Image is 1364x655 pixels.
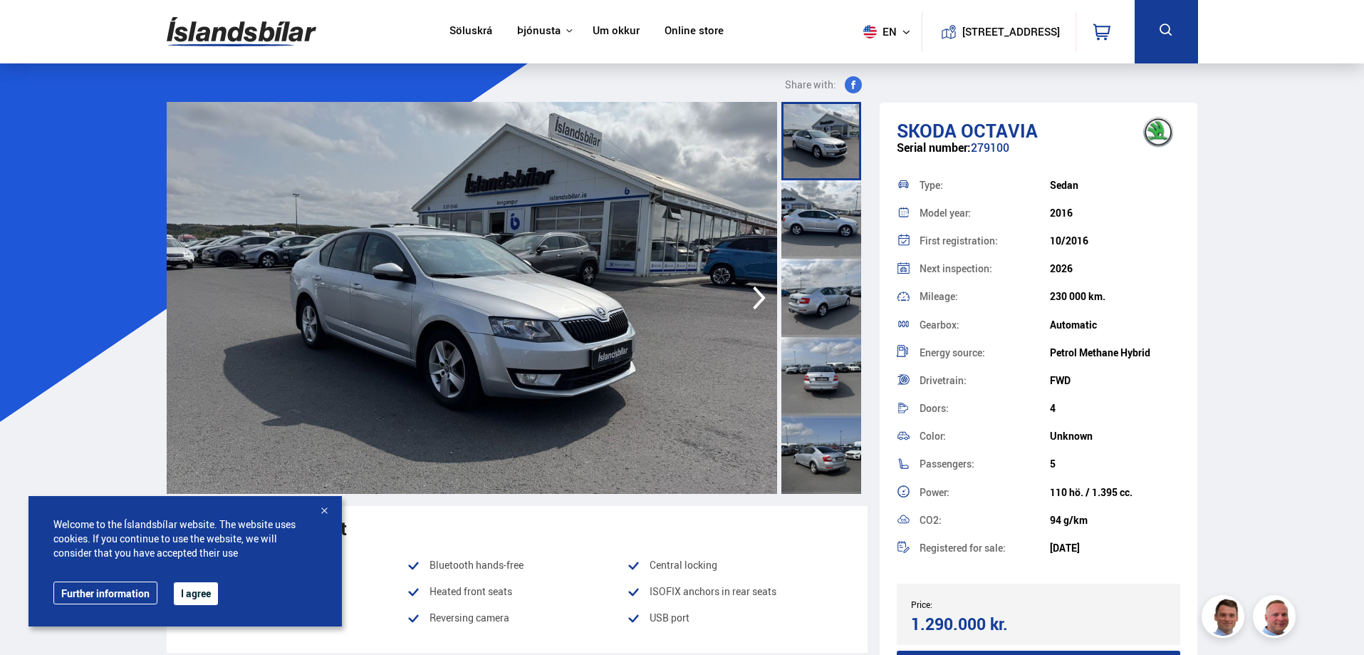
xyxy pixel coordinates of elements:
div: Sedan [1050,180,1180,191]
span: en [858,25,893,38]
div: 2026 [1050,263,1180,274]
a: Further information [53,582,157,604]
div: Model year: [920,208,1050,218]
span: Octavia [961,118,1038,143]
div: Registered for sale: [920,543,1050,553]
li: Reversing camera [407,609,627,626]
a: Um okkur [593,24,640,39]
div: CO2: [920,515,1050,525]
img: G0Ugv5HjCgRt.svg [167,9,316,55]
div: Price: [911,599,1038,609]
li: ISOFIX anchors in rear seats [627,583,847,600]
div: Next inspection: [920,264,1050,274]
div: Doors: [920,403,1050,413]
a: Söluskrá [449,24,492,39]
div: 1.290.000 kr. [911,614,1034,634]
div: FWD [1050,375,1180,386]
div: Mileage: [920,292,1050,301]
img: siFngHWaQ9KaOqBr.png [1255,597,1298,640]
li: USB port [627,609,847,636]
div: Power: [920,488,1050,497]
div: Passengers: [920,459,1050,469]
img: brand logo [1130,110,1187,154]
button: Share with: [779,76,868,93]
div: Energy source: [920,348,1050,358]
div: [DATE] [1050,542,1180,554]
div: Color: [920,431,1050,441]
span: Welcome to the Íslandsbílar website. The website uses cookies. If you continue to use the website... [53,517,317,560]
div: Unknown [1050,430,1180,442]
div: 5 [1050,458,1180,470]
span: Skoda [897,118,957,143]
div: Type: [920,180,1050,190]
a: Online store [665,24,724,39]
div: First registration: [920,236,1050,246]
li: Central locking [627,557,847,574]
img: svg+xml;base64,PHN2ZyB4bWxucz0iaHR0cDovL3d3dy53My5vcmcvMjAwMC9zdmciIHdpZHRoPSI1MTIiIGhlaWdodD0iNT... [863,25,877,38]
img: FbJEzSuNWCJXmdc-.webp [1204,597,1246,640]
div: 279100 [897,141,1181,169]
span: Share with: [785,76,836,93]
button: en [858,11,922,53]
a: [STREET_ADDRESS] [930,11,1068,52]
div: Automatic [1050,319,1180,331]
img: 3288002.jpeg [167,102,777,494]
div: 94 g/km [1050,515,1180,526]
div: Popular equipment [187,517,848,539]
button: [STREET_ADDRESS] [968,26,1055,38]
span: Serial number: [897,140,971,155]
li: Heated front seats [407,583,627,600]
button: Þjónusta [517,24,561,38]
div: Drivetrain: [920,376,1050,386]
div: 230 000 km. [1050,291,1180,302]
div: 110 hö. / 1.395 cc. [1050,487,1180,498]
div: Gearbox: [920,320,1050,330]
div: 2016 [1050,207,1180,219]
div: 10/2016 [1050,235,1180,247]
div: Petrol Methane Hybrid [1050,347,1180,359]
li: Bluetooth hands-free [407,557,627,574]
button: I agree [174,582,218,605]
div: 4 [1050,403,1180,414]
